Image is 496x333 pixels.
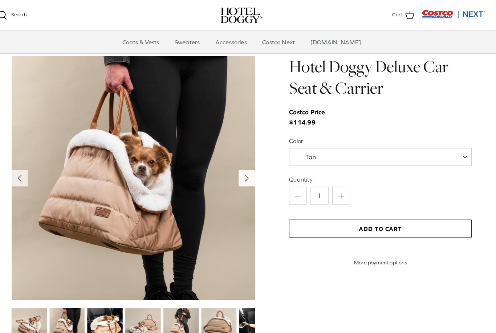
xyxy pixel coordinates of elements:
span: Cart [395,11,404,19]
a: Search [11,11,38,19]
span: Search [24,12,38,17]
label: Quantity [294,171,472,179]
input: Quantity [315,182,333,199]
a: Sweaters [176,30,214,52]
span: Tan [311,150,320,156]
a: Coats & Vests [125,30,174,52]
a: [DOMAIN_NAME] [308,30,371,52]
button: Add to Cart [294,214,472,231]
span: $114.99 [294,105,336,124]
label: Color [294,133,472,141]
span: Tan [294,144,472,162]
button: Next [245,166,261,182]
button: Previous [24,166,40,182]
a: More payment options [294,253,472,259]
a: Costco Next [261,30,306,52]
a: hoteldoggy.com hoteldoggycom [228,7,268,23]
a: Visit Costco Next [423,14,485,19]
a: Cart [395,10,416,20]
img: hoteldoggycom [228,7,268,23]
img: Costco Next [423,9,485,18]
a: Accessories [216,30,260,52]
h1: Hotel Doggy Deluxe Car Seat & Carrier [294,55,472,96]
div: Costco Price [294,105,329,114]
span: Tan [294,149,335,157]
